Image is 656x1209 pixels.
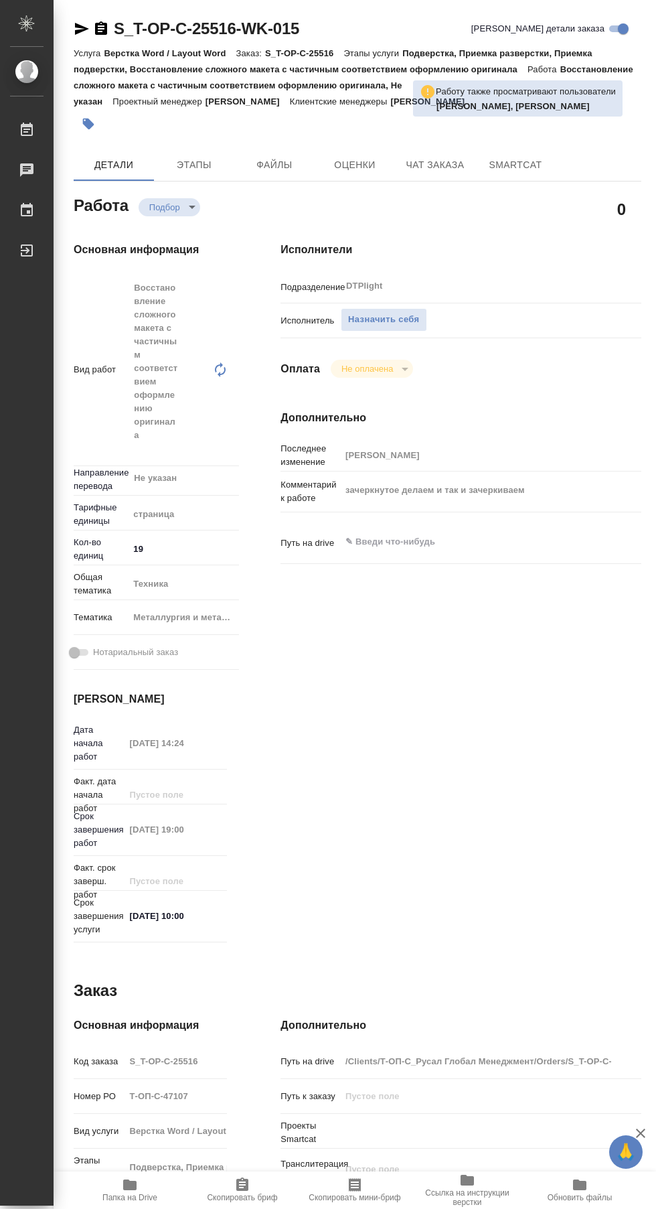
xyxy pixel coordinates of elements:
[436,101,590,111] b: [PERSON_NAME], [PERSON_NAME]
[236,48,265,58] p: Заказ:
[280,1055,341,1068] p: Путь на drive
[125,1086,227,1106] input: Пустое поле
[74,109,103,139] button: Добавить тэг
[242,157,307,173] span: Файлы
[280,281,341,294] p: Подразделение
[74,536,129,563] p: Кол-во единиц
[186,1171,299,1209] button: Скопировать бриф
[125,733,227,753] input: Пустое поле
[74,501,129,528] p: Тарифные единицы
[74,21,90,37] button: Скопировать ссылку для ЯМессенджера
[93,646,178,659] span: Нотариальный заказ
[343,48,402,58] p: Этапы услуги
[145,202,184,213] button: Подбор
[74,1055,125,1068] p: Код заказа
[207,1193,277,1202] span: Скопировать бриф
[129,539,239,559] input: ✎ Введи что-нибудь
[280,1119,341,1146] p: Проекты Smartcat
[74,48,592,74] p: Подверстка, Приемка разверстки, Приемка подверстки, Восстановление сложного макета с частичным со...
[162,157,226,173] span: Этапы
[527,64,560,74] p: Работа
[74,64,633,106] p: Восстановление сложного макета с частичным соответствием оформлению оригинала, Не указан
[331,360,413,378] div: Подбор
[74,571,129,597] p: Общая тематика
[74,691,227,707] h4: [PERSON_NAME]
[74,192,129,216] h2: Работа
[436,85,616,98] p: Работу также просматривают пользователи
[280,1157,341,1184] p: Транслитерация названий
[390,96,475,106] p: [PERSON_NAME]
[125,906,227,926] input: ✎ Введи что-нибудь
[609,1135,643,1169] button: 🙏
[74,242,227,258] h4: Основная информация
[129,573,250,595] div: Техника
[341,445,611,465] input: Пустое поле
[125,820,227,839] input: Пустое поле
[280,442,341,469] p: Последнее изменение
[104,48,236,58] p: Верстка Word / Layout Word
[411,1171,523,1209] button: Ссылка на инструкции верстки
[74,48,104,58] p: Услуга
[617,198,626,220] h2: 0
[403,157,467,173] span: Чат заказа
[483,157,548,173] span: SmartCat
[129,606,250,629] div: Металлургия и металлобработка
[74,896,125,936] p: Срок завершения услуги
[74,466,129,493] p: Направление перевода
[265,48,343,58] p: S_T-OP-C-25516
[74,1090,125,1103] p: Номер РО
[74,363,129,376] p: Вид работ
[74,980,117,1001] h2: Заказ
[299,1171,411,1209] button: Скопировать мини-бриф
[280,314,341,328] p: Исполнитель
[125,785,227,804] input: Пустое поле
[125,871,227,891] input: Пустое поле
[74,611,129,624] p: Тематика
[74,861,125,902] p: Факт. срок заверш. работ
[102,1193,157,1202] span: Папка на Drive
[280,1090,341,1103] p: Путь к заказу
[139,198,200,216] div: Подбор
[125,1157,227,1177] input: Пустое поле
[348,312,419,328] span: Назначить себя
[74,1154,125,1181] p: Этапы услуги
[280,537,341,550] p: Путь на drive
[280,242,641,258] h4: Исполнители
[341,1052,611,1071] input: Пустое поле
[206,96,290,106] p: [PERSON_NAME]
[436,100,616,113] p: Васильева Наталья, Ямковенко Вера
[337,363,397,374] button: Не оплачена
[74,1125,125,1138] p: Вид услуги
[280,410,641,426] h4: Дополнительно
[125,1121,227,1141] input: Пустое поле
[112,96,205,106] p: Проектный менеджер
[74,775,125,815] p: Факт. дата начала работ
[341,479,611,502] textarea: зачеркнутое делаем и так и зачеркиваем
[280,478,341,505] p: Комментарий к работе
[323,157,387,173] span: Оценки
[280,361,320,377] h4: Оплата
[309,1193,400,1202] span: Скопировать мини-бриф
[74,1017,227,1034] h4: Основная информация
[341,308,426,332] button: Назначить себя
[125,1052,227,1071] input: Пустое поле
[74,723,125,764] p: Дата начала работ
[82,157,146,173] span: Детали
[614,1138,637,1166] span: 🙏
[74,1171,186,1209] button: Папка на Drive
[471,22,604,35] span: [PERSON_NAME] детали заказа
[419,1188,515,1207] span: Ссылка на инструкции верстки
[548,1193,612,1202] span: Обновить файлы
[93,21,109,37] button: Скопировать ссылку
[523,1171,636,1209] button: Обновить файлы
[74,810,125,850] p: Срок завершения работ
[129,503,250,526] div: страница
[280,1017,641,1034] h4: Дополнительно
[341,1086,611,1106] input: Пустое поле
[114,19,299,38] a: S_T-OP-C-25516-WK-015
[290,96,391,106] p: Клиентские менеджеры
